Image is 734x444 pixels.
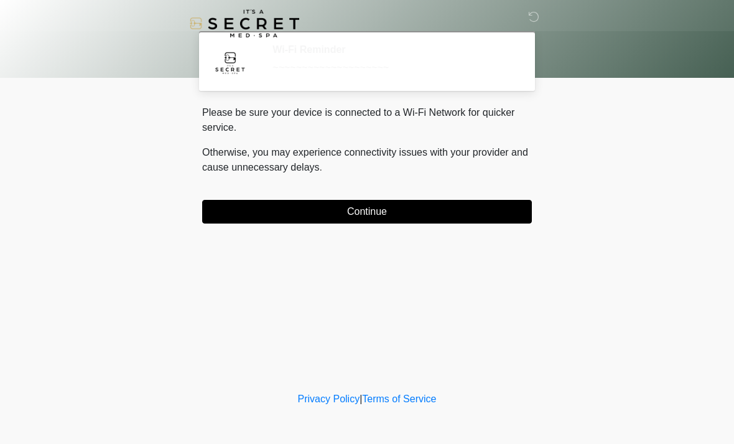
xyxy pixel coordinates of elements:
[202,200,532,224] button: Continue
[298,394,360,404] a: Privacy Policy
[360,394,362,404] a: |
[362,394,436,404] a: Terms of Service
[190,9,299,37] img: It's A Secret Med Spa Logo
[272,60,513,75] div: ~~~~~~~~~~~~~~~~~~~~
[202,105,532,135] p: Please be sure your device is connected to a Wi-Fi Network for quicker service.
[202,145,532,175] p: Otherwise, you may experience connectivity issues with your provider and cause unnecessary delays
[272,44,513,55] h2: Wi-Fi Reminder
[211,44,249,81] img: Agent Avatar
[320,162,322,172] span: .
